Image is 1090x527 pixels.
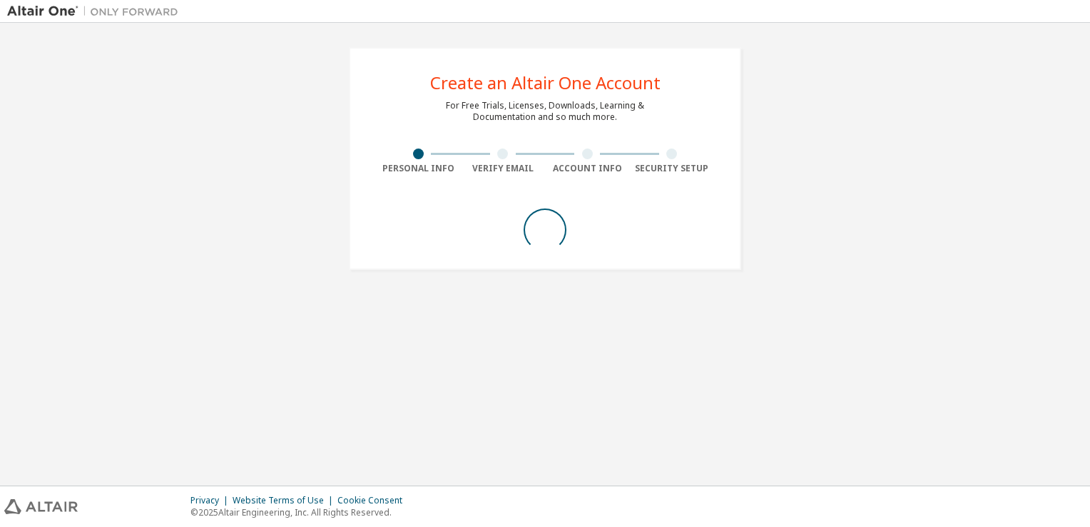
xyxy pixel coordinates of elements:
[337,495,411,506] div: Cookie Consent
[190,495,233,506] div: Privacy
[446,100,644,123] div: For Free Trials, Licenses, Downloads, Learning & Documentation and so much more.
[376,163,461,174] div: Personal Info
[545,163,630,174] div: Account Info
[190,506,411,518] p: © 2025 Altair Engineering, Inc. All Rights Reserved.
[430,74,661,91] div: Create an Altair One Account
[461,163,546,174] div: Verify Email
[4,499,78,514] img: altair_logo.svg
[7,4,185,19] img: Altair One
[233,495,337,506] div: Website Terms of Use
[630,163,715,174] div: Security Setup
